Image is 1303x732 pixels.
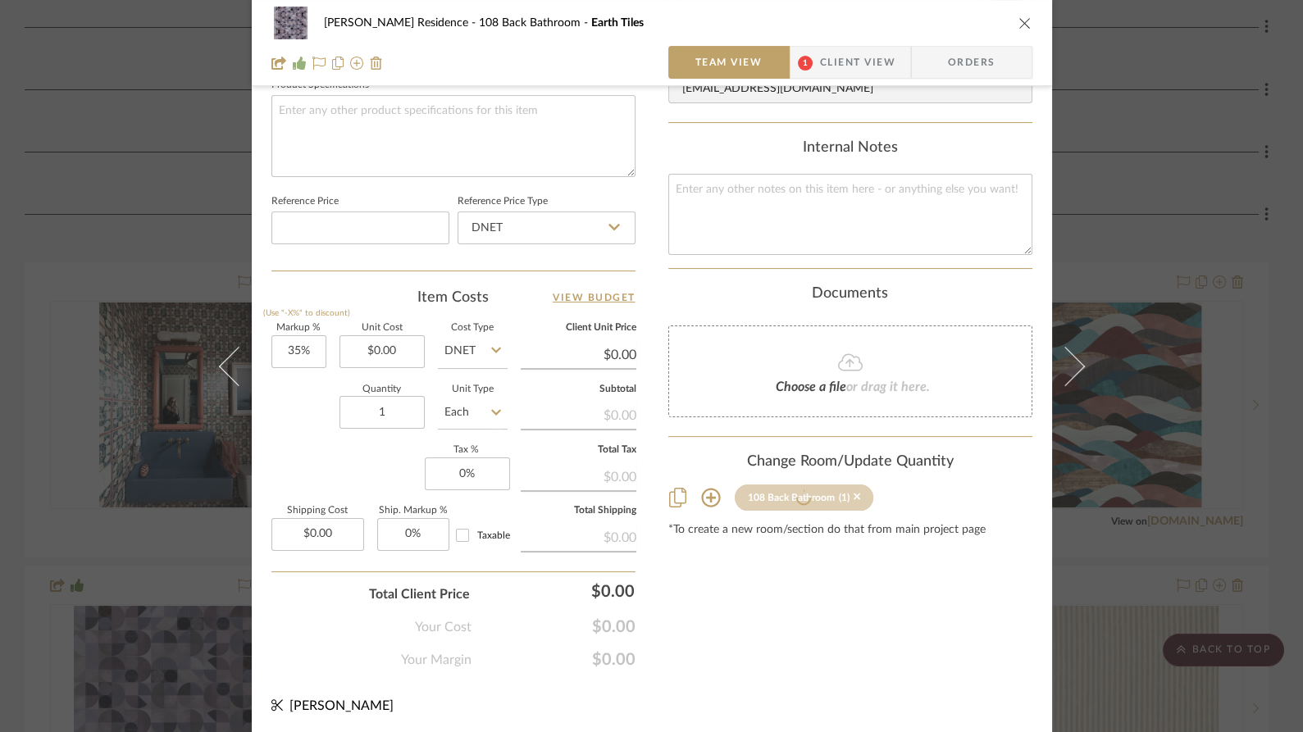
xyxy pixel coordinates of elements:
div: $0.00 [478,575,642,607]
span: $0.00 [472,650,636,670]
button: close [1018,16,1032,30]
span: 1 [798,56,813,70]
span: Your Cost [415,617,472,637]
label: Quantity [339,385,425,393]
label: Unit Type [438,385,508,393]
label: Shipping Cost [271,507,364,515]
span: Total Client Price [369,584,470,604]
label: Unit Cost [339,324,425,332]
img: Remove from project [370,57,383,70]
div: *To create a new room/section do that from main project page [668,524,1032,537]
div: $0.00 [521,521,636,551]
label: Markup % [271,324,326,332]
label: Total Tax [521,446,636,454]
span: Team View [695,46,763,79]
label: Subtotal [521,385,636,393]
label: Client Unit Price [521,324,636,332]
span: Earth Tiles [591,17,644,29]
span: Client View [820,46,895,79]
a: View Budget [553,288,636,307]
span: Orders [930,46,1014,79]
div: Internal Notes [668,139,1032,157]
span: or drag it here. [846,380,930,393]
span: Taxable [477,530,510,540]
label: Reference Price Type [458,198,548,206]
label: Cost Type [438,324,508,332]
span: Your Margin [401,650,472,670]
label: Reference Price [271,198,339,206]
label: Total Shipping [521,507,636,515]
span: [PERSON_NAME] [289,699,394,712]
img: 2dad3776-967f-40a3-9b05-ffa730f59589_48x40.jpg [271,7,311,39]
span: [PERSON_NAME] Residence [324,17,479,29]
span: 108 Back Bathroom [479,17,591,29]
span: $0.00 [472,617,636,637]
label: Tax % [425,446,508,454]
div: Change Room/Update Quantity [668,453,1032,471]
div: Documents [668,285,1032,303]
label: Product Specifications [271,81,369,89]
label: Ship. Markup % [377,507,449,515]
div: $0.00 [521,461,636,490]
span: Choose a file [776,380,846,393]
div: $0.00 [521,399,636,429]
div: Item Costs [271,288,636,307]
